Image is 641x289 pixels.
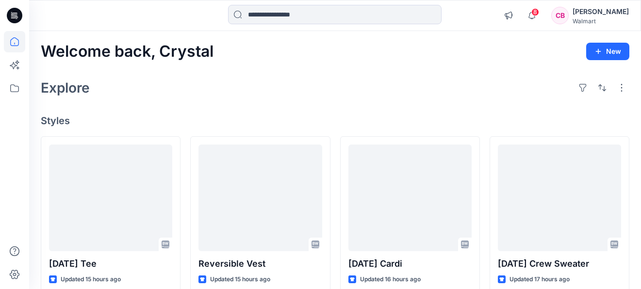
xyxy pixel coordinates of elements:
[348,257,472,271] p: [DATE] Cardi
[531,8,539,16] span: 8
[41,43,214,61] h2: Welcome back, Crystal
[551,7,569,24] div: CB
[573,6,629,17] div: [PERSON_NAME]
[61,274,121,285] p: Updated 15 hours ago
[210,274,270,285] p: Updated 15 hours ago
[498,257,621,271] p: [DATE] Crew Sweater
[586,43,629,60] button: New
[49,257,172,271] p: [DATE] Tee
[41,80,90,96] h2: Explore
[198,257,322,271] p: Reversible Vest
[573,17,629,25] div: Walmart
[360,274,421,285] p: Updated 16 hours ago
[41,115,629,127] h4: Styles
[510,274,570,285] p: Updated 17 hours ago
